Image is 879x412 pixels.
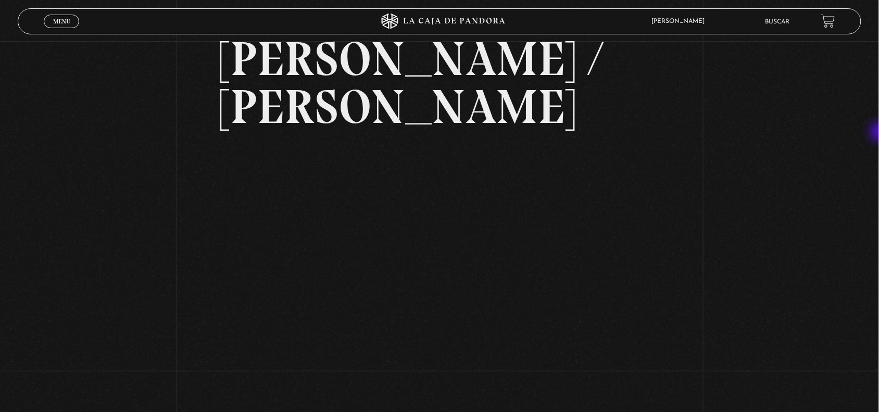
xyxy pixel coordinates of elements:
span: Menu [53,18,70,24]
span: [PERSON_NAME] [647,18,715,24]
a: Buscar [765,19,790,25]
iframe: Dailymotion video player – PROGRAMA EDITADO 29-8 TRUMP-MAD- [220,146,659,393]
span: Cerrar [49,27,74,34]
a: View your shopping cart [821,14,835,28]
h2: [PERSON_NAME] / [PERSON_NAME] [220,35,659,131]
